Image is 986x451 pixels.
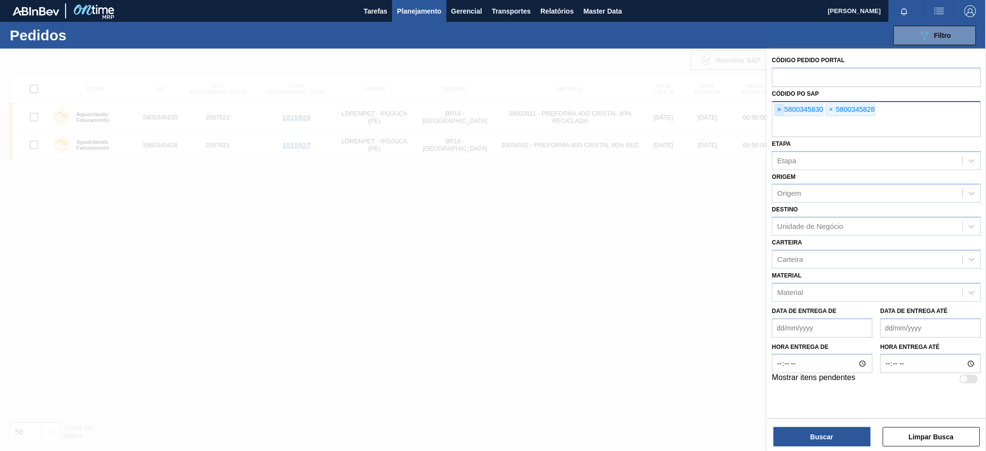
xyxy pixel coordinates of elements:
[894,26,976,45] button: Filtro
[934,5,945,17] img: userActions
[13,7,59,16] img: TNhmsLtSVTkK8tSr43FrP2fwEKptu5GPRR3wAAAABJRU5ErkJggg==
[772,206,798,213] label: Destino
[364,5,388,17] span: Tarefas
[772,239,802,246] label: Carteira
[881,318,981,338] input: dd/mm/yyyy
[10,30,156,41] h1: Pedidos
[772,318,873,338] input: dd/mm/yyyy
[778,190,801,198] div: Origem
[778,255,803,263] div: Carteira
[881,340,981,354] label: Hora entrega até
[778,288,803,296] div: Material
[772,90,819,97] label: Códido PO SAP
[397,5,441,17] span: Planejamento
[889,4,920,18] button: Notificações
[492,5,531,17] span: Transportes
[451,5,483,17] span: Gerencial
[778,223,844,231] div: Unidade de Negócio
[772,373,856,385] label: Mostrar itens pendentes
[540,5,573,17] span: Relatórios
[826,104,875,116] div: 5800345828
[775,104,784,116] span: ×
[772,57,845,64] label: Código Pedido Portal
[772,308,837,314] label: Data de Entrega de
[775,104,824,116] div: 5800345830
[778,156,796,165] div: Etapa
[881,308,948,314] label: Data de Entrega até
[772,340,873,354] label: Hora entrega de
[772,173,796,180] label: Origem
[584,5,622,17] span: Master Data
[934,32,951,39] span: Filtro
[772,272,802,279] label: Material
[965,5,976,17] img: Logout
[772,140,791,147] label: Etapa
[827,104,836,116] span: ×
